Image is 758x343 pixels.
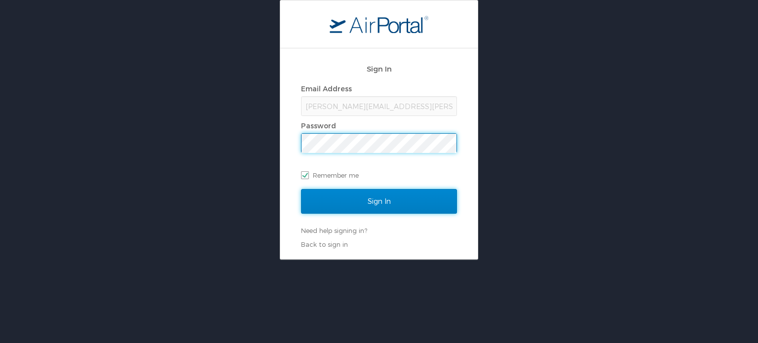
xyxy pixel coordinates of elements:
a: Back to sign in [301,240,348,248]
h2: Sign In [301,63,457,75]
label: Email Address [301,84,352,93]
a: Need help signing in? [301,227,367,234]
label: Password [301,121,336,130]
img: logo [330,15,428,33]
label: Remember me [301,168,457,183]
input: Sign In [301,189,457,214]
